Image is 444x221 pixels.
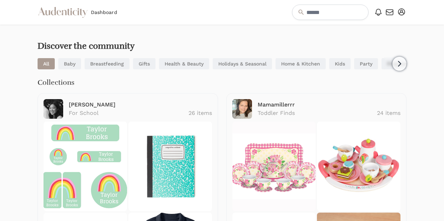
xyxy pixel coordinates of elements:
[133,58,155,69] a: Gifts
[38,41,407,51] h2: Discover the community
[276,58,326,69] a: Home & Kitchen
[128,122,212,211] img: Daydream_Society_Mini_Composition_Notebook_Aqua_44189aef-e95f-446b-bbcf-0c2f17cf8121_300x.jpg
[188,109,212,117] p: 26 items
[38,58,55,69] a: All
[232,99,252,119] img: <span class="translation_missing" title="translation missing: en.advocates.discover.show.profile_...
[232,122,316,211] img: sh290.jpg
[58,58,81,69] a: Baby
[159,58,209,69] a: Health & Beauty
[69,109,212,117] a: For School 26 items
[317,122,400,211] img: fb422_3.jpg
[377,109,400,117] p: 24 items
[354,58,378,69] a: Party
[44,99,63,119] img: <span class="translation_missing" title="translation missing: en.advocates.discover.show.profile_...
[329,58,351,69] a: Kids
[69,109,99,117] p: For School
[258,109,295,117] p: Toddler Finds
[38,78,407,88] h3: Collections
[258,109,401,117] a: Toddler Finds 24 items
[44,122,127,211] img: daycare-labels-pack-rainbows-turquoise_x500.jpg
[213,58,272,69] a: Holidays & Seasonal
[85,58,130,69] a: Breastfeeding
[258,101,295,108] a: Mamamillerrr
[69,101,115,108] a: [PERSON_NAME]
